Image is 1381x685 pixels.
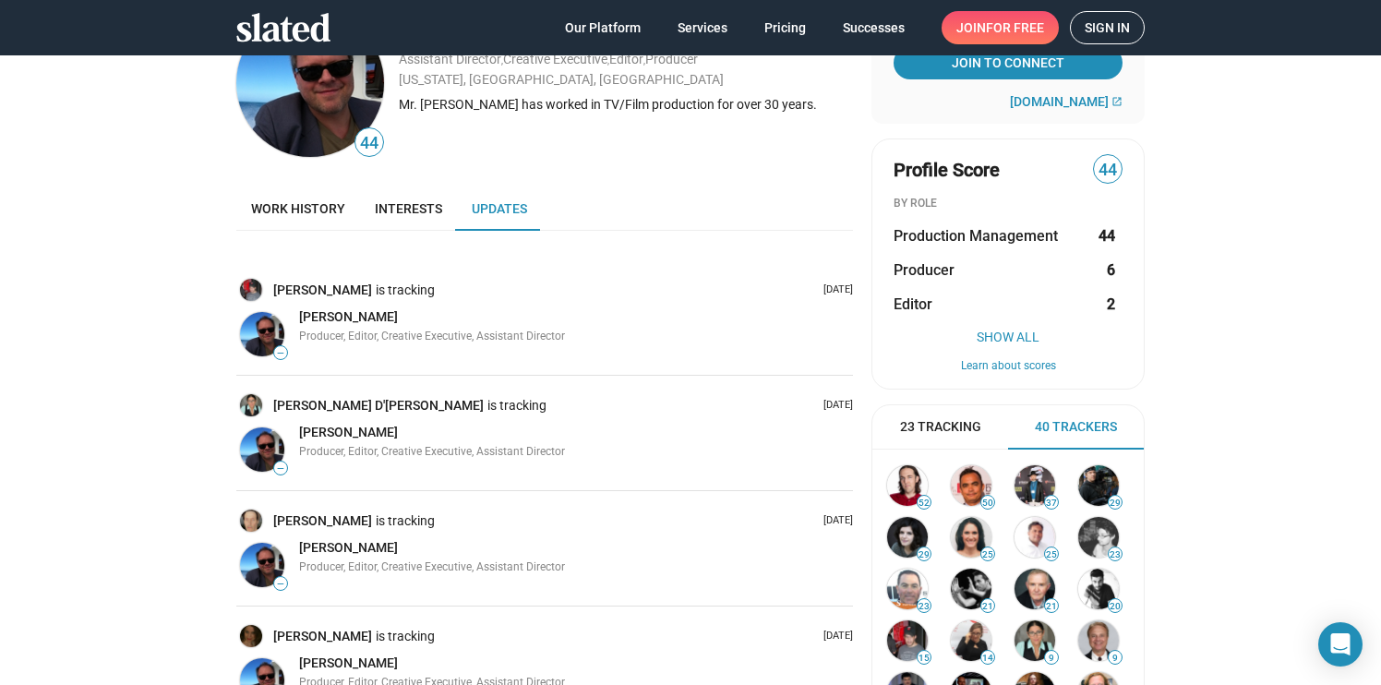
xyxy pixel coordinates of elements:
span: Editor [894,294,932,314]
a: Sign in [1070,11,1145,44]
span: 25 [1045,549,1058,560]
a: [PERSON_NAME] [273,282,376,299]
a: Joinfor free [942,11,1059,44]
span: 9 [1045,653,1058,664]
span: 37 [1045,498,1058,509]
span: 29 [918,549,931,560]
span: 44 [355,131,383,156]
a: [PERSON_NAME] D'[PERSON_NAME] [273,397,487,415]
a: Editor [609,52,643,66]
span: [PERSON_NAME] [299,655,398,670]
img: Avinash Ingle [1015,517,1055,558]
div: Mr. [PERSON_NAME] has worked in TV/Film production for over 30 years. [399,96,853,114]
img: Tal Lazar [951,569,991,609]
strong: 44 [1099,226,1115,246]
span: Producer [894,260,955,280]
span: 40 Trackers [1035,418,1117,436]
span: 14 [981,653,994,664]
span: [PERSON_NAME] [299,309,398,324]
img: Gino Alfonso [240,279,262,301]
span: Producer, Editor, Creative Executive, Assistant Director [299,560,565,573]
img: Toni D'Antonio [1015,620,1055,661]
span: — [274,579,287,589]
div: BY ROLE [894,197,1123,211]
mat-icon: open_in_new [1111,96,1123,107]
p: [DATE] [816,399,853,413]
a: Updates [457,186,542,231]
span: — [274,463,287,474]
img: Nick DeRuve [1078,569,1119,609]
span: Production Management [894,226,1058,246]
span: 44 [1094,158,1122,183]
a: [PERSON_NAME] [273,628,376,645]
span: 20 [1109,601,1122,612]
span: , [607,55,609,66]
span: Interests [375,201,442,216]
img: Sergei Franklin [1078,465,1119,506]
a: [DOMAIN_NAME] [1010,94,1123,109]
span: Work history [251,201,345,216]
img: Oliver Brooks [887,465,928,506]
img: Toni D'Antonio [240,394,262,416]
span: [PERSON_NAME] [299,540,398,555]
a: Our Platform [550,11,655,44]
span: [DOMAIN_NAME] [1010,94,1109,109]
span: 21 [981,601,994,612]
span: — [274,348,287,358]
span: 23 [918,601,931,612]
span: 52 [918,498,931,509]
img: William Boodell [1015,465,1055,506]
button: Learn about scores [894,359,1123,374]
a: Work history [236,186,360,231]
div: Open Intercom Messenger [1318,622,1363,667]
img: Dave Gregory [1078,620,1119,661]
a: [US_STATE], [GEOGRAPHIC_DATA], [GEOGRAPHIC_DATA] [399,72,724,87]
span: 9 [1109,653,1122,664]
img: Jordan Tate [240,625,262,647]
a: Successes [828,11,919,44]
a: [PERSON_NAME] [299,539,398,557]
span: is tracking [376,628,438,645]
strong: 6 [1107,260,1115,280]
a: [PERSON_NAME] [299,308,398,326]
p: [DATE] [816,283,853,297]
span: Sign in [1085,12,1130,43]
span: Join [956,11,1044,44]
img: Terry Luke Podnar [240,510,262,532]
a: [PERSON_NAME] [299,655,398,672]
span: 21 [1045,601,1058,612]
img: Gino Alfonso [887,620,928,661]
span: is tracking [487,397,550,415]
span: for free [986,11,1044,44]
a: Pricing [750,11,821,44]
button: Show All [894,330,1123,344]
span: Producer, Editor, Creative Executive, Assistant Director [299,445,565,458]
a: Assistant Director [399,52,501,66]
p: [DATE] [816,514,853,528]
span: 23 Tracking [900,418,981,436]
img: Kyle Lavore [1078,517,1119,558]
img: Marco Londoner [240,427,284,472]
p: [DATE] [816,630,853,643]
span: Services [678,11,727,44]
img: Michael W Gray [887,569,928,609]
strong: 2 [1107,294,1115,314]
span: Our Platform [565,11,641,44]
img: Marco Londoner [240,312,284,356]
img: Marco Londoner [236,9,384,157]
a: [PERSON_NAME] [273,512,376,530]
span: Join To Connect [897,46,1119,79]
span: 15 [918,653,931,664]
img: Marco Londoner [240,543,284,587]
a: [PERSON_NAME] [299,424,398,441]
span: Updates [472,201,527,216]
span: Profile Score [894,158,1000,183]
img: Jessica Caldwell [951,517,991,558]
span: Producer, Editor, Creative Executive, Assistant Director [299,330,565,342]
span: , [643,55,645,66]
span: Successes [843,11,905,44]
a: Producer [645,52,698,66]
img: Jillian Armenante [951,620,991,661]
a: Creative Executive [503,52,607,66]
a: Interests [360,186,457,231]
